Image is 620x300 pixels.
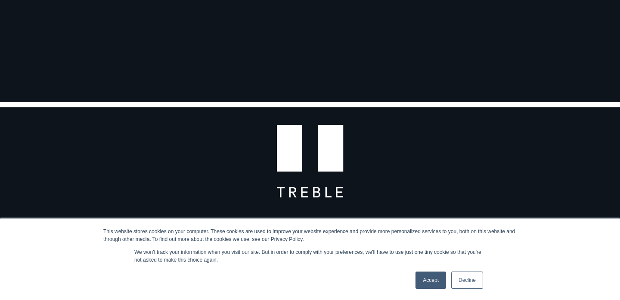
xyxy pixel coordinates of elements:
div: This website stores cookies on your computer. These cookies are used to improve your website expe... [103,228,517,243]
a: Decline [451,272,483,289]
p: We won't track your information when you visit our site. But in order to comply with your prefere... [134,248,486,264]
a: Accept [415,272,446,289]
img: T [277,102,344,198]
